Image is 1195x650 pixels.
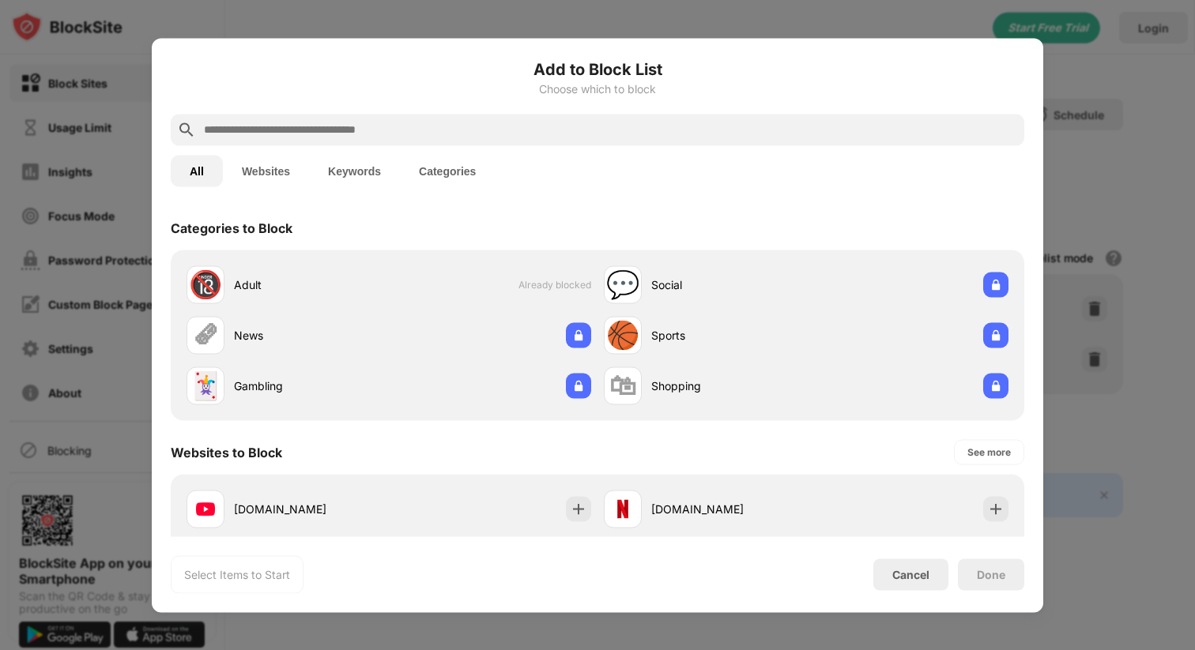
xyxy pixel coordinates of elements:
[651,276,806,293] div: Social
[171,220,292,235] div: Categories to Block
[171,57,1024,81] h6: Add to Block List
[609,370,636,402] div: 🛍
[192,319,219,351] div: 🗞
[613,499,632,518] img: favicons
[171,444,282,460] div: Websites to Block
[309,155,400,186] button: Keywords
[606,269,639,301] div: 💬
[184,566,290,582] div: Select Items to Start
[400,155,495,186] button: Categories
[234,327,389,344] div: News
[234,378,389,394] div: Gambling
[189,370,222,402] div: 🃏
[651,378,806,394] div: Shopping
[189,269,222,301] div: 🔞
[606,319,639,351] div: 🏀
[171,155,223,186] button: All
[171,82,1024,95] div: Choose which to block
[234,276,389,293] div: Adult
[518,279,591,291] span: Already blocked
[177,120,196,139] img: search.svg
[967,444,1011,460] div: See more
[223,155,309,186] button: Websites
[892,568,929,581] div: Cancel
[196,499,215,518] img: favicons
[651,327,806,344] div: Sports
[651,501,806,517] div: [DOMAIN_NAME]
[234,501,389,517] div: [DOMAIN_NAME]
[977,568,1005,580] div: Done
